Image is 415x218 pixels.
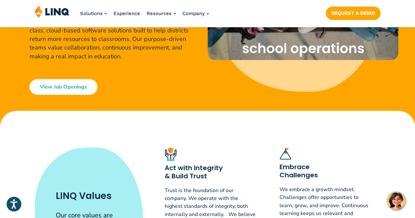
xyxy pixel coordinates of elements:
[182,10,209,16] a: Company
[114,10,140,16] a: Experience
[30,79,97,95] a: View Job Openings
[56,189,122,203] h2: LINQ Values
[80,10,107,16] a: Solutions
[80,10,103,16] span: Solutions
[35,5,70,18] img: LINQ | K‑12 Software
[326,5,381,20] nav: Button Navigation
[387,191,405,210] button: Hello, have a question? Let’s chat.
[280,163,371,180] h3: Embrace Challenges
[165,164,256,181] h3: Act with Integrity & Build Trust
[326,7,381,20] a: Request a Demo
[30,17,191,61] p: LINQ modernizes K-12 school operations with best-in-class, cloud-based software solutions built t...
[182,10,205,16] span: Company
[147,10,176,16] a: Resources
[80,5,209,27] nav: Primary Navigation
[147,10,172,16] span: Resources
